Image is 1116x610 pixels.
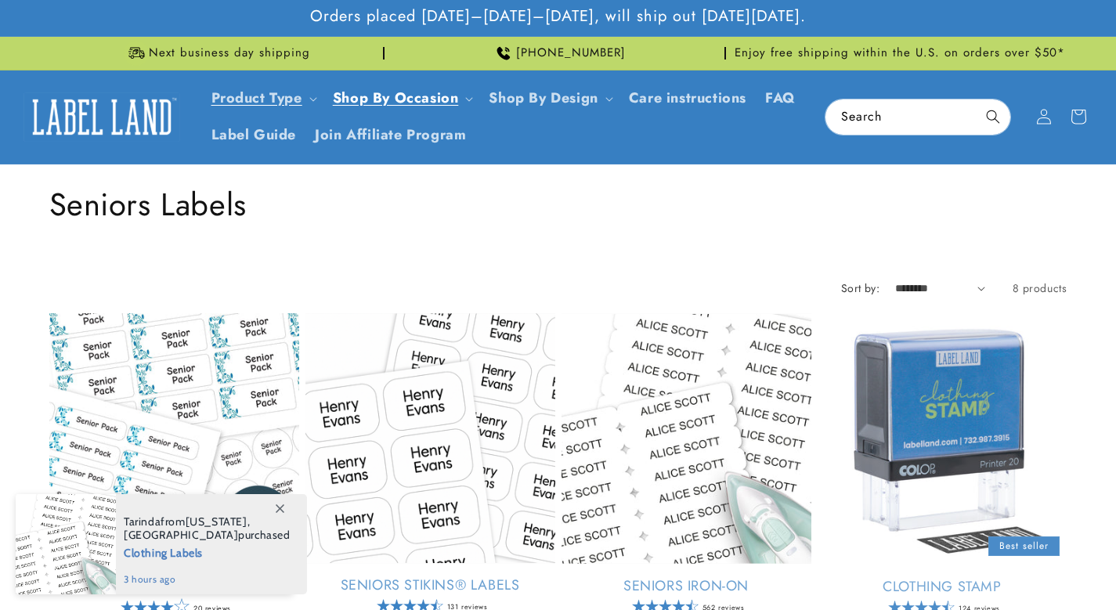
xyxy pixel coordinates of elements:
[211,88,302,108] a: Product Type
[124,528,238,542] span: [GEOGRAPHIC_DATA]
[516,45,626,61] span: [PHONE_NUMBER]
[202,117,306,153] a: Label Guide
[124,515,291,542] span: from , purchased
[149,45,310,61] span: Next business day shipping
[479,80,619,117] summary: Shop By Design
[735,45,1065,61] span: Enjoy free shipping within the U.S. on orders over $50*
[323,80,480,117] summary: Shop By Occasion
[765,89,796,107] span: FAQ
[49,576,299,594] a: Seniors Value Pack
[305,117,475,153] a: Join Affiliate Program
[202,80,323,117] summary: Product Type
[818,576,1067,594] a: Clothing Stamp
[732,37,1067,70] div: Announcement
[124,514,161,529] span: Tarinda
[186,514,247,529] span: [US_STATE]
[310,6,806,27] span: Orders placed [DATE]–[DATE]–[DATE], will ship out [DATE][DATE].
[333,89,459,107] span: Shop By Occasion
[562,576,811,594] a: Seniors Iron-On
[976,99,1010,134] button: Search
[629,89,746,107] span: Care instructions
[49,37,385,70] div: Announcement
[211,126,297,144] span: Label Guide
[124,572,291,587] span: 3 hours ago
[841,280,879,296] label: Sort by:
[619,80,756,117] a: Care instructions
[124,542,291,561] span: Clothing Labels
[489,88,598,108] a: Shop By Design
[18,87,186,147] a: Label Land
[315,126,466,144] span: Join Affiliate Program
[1013,280,1067,296] span: 8 products
[305,576,555,594] a: Seniors Stikins® Labels
[23,92,180,141] img: Label Land
[756,80,805,117] a: FAQ
[49,184,1067,225] h1: Seniors Labels
[391,37,726,70] div: Announcement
